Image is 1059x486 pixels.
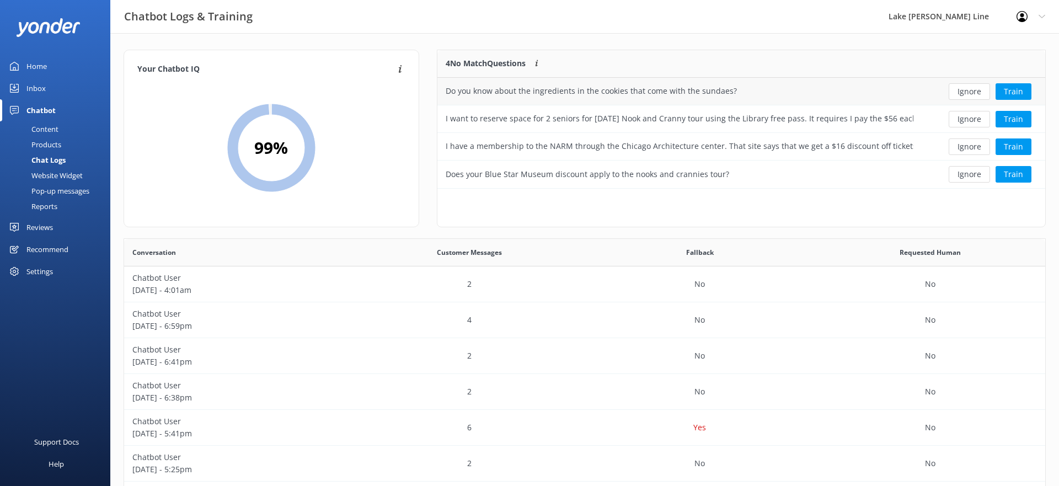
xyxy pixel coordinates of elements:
[132,463,346,476] p: [DATE] - 5:25pm
[467,421,472,434] p: 6
[26,260,53,282] div: Settings
[437,161,1045,188] div: row
[26,77,46,99] div: Inbox
[437,78,1045,188] div: grid
[925,386,935,398] p: No
[26,216,53,238] div: Reviews
[996,83,1031,100] button: Train
[925,421,935,434] p: No
[949,166,990,183] button: Ignore
[949,111,990,127] button: Ignore
[132,415,346,428] p: Chatbot User
[124,410,1045,446] div: row
[446,113,913,125] div: I want to reserve space for 2 seniors for [DATE] Nook and Cranny tour using the Library free pass...
[124,266,1045,302] div: row
[7,168,110,183] a: Website Widget
[137,63,395,76] h4: Your Chatbot IQ
[7,183,89,199] div: Pop-up messages
[437,247,502,258] span: Customer Messages
[7,168,83,183] div: Website Widget
[132,428,346,440] p: [DATE] - 5:41pm
[686,247,714,258] span: Fallback
[694,278,705,290] p: No
[124,302,1045,338] div: row
[26,99,56,121] div: Chatbot
[7,183,110,199] a: Pop-up messages
[467,457,472,469] p: 2
[693,421,706,434] p: Yes
[132,380,346,392] p: Chatbot User
[925,278,935,290] p: No
[132,284,346,296] p: [DATE] - 4:01am
[694,386,705,398] p: No
[254,135,288,161] h2: 99 %
[49,453,64,475] div: Help
[694,350,705,362] p: No
[925,350,935,362] p: No
[124,446,1045,482] div: row
[996,111,1031,127] button: Train
[132,272,346,284] p: Chatbot User
[132,392,346,404] p: [DATE] - 6:38pm
[7,199,110,214] a: Reports
[132,308,346,320] p: Chatbot User
[437,133,1045,161] div: row
[446,57,526,70] p: 4 No Match Questions
[467,386,472,398] p: 2
[694,314,705,326] p: No
[124,338,1045,374] div: row
[446,140,913,152] div: I have a membership to the NARM through the Chicago Architecture center. That site says that we g...
[7,199,57,214] div: Reports
[26,238,68,260] div: Recommend
[467,314,472,326] p: 4
[437,78,1045,105] div: row
[437,105,1045,133] div: row
[132,356,346,368] p: [DATE] - 6:41pm
[925,314,935,326] p: No
[132,344,346,356] p: Chatbot User
[34,431,79,453] div: Support Docs
[949,138,990,155] button: Ignore
[925,457,935,469] p: No
[124,374,1045,410] div: row
[996,166,1031,183] button: Train
[7,121,110,137] a: Content
[467,278,472,290] p: 2
[949,83,990,100] button: Ignore
[26,55,47,77] div: Home
[900,247,961,258] span: Requested Human
[7,152,66,168] div: Chat Logs
[7,152,110,168] a: Chat Logs
[7,137,61,152] div: Products
[694,457,705,469] p: No
[17,18,80,36] img: yonder-white-logo.png
[124,8,253,25] h3: Chatbot Logs & Training
[446,85,737,97] div: Do you know about the ingredients in the cookies that come with the sundaes?
[132,247,176,258] span: Conversation
[996,138,1031,155] button: Train
[132,320,346,332] p: [DATE] - 6:59pm
[446,168,729,180] div: Does your Blue Star Museum discount apply to the nooks and crannies tour?
[132,451,346,463] p: Chatbot User
[7,137,110,152] a: Products
[7,121,58,137] div: Content
[467,350,472,362] p: 2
